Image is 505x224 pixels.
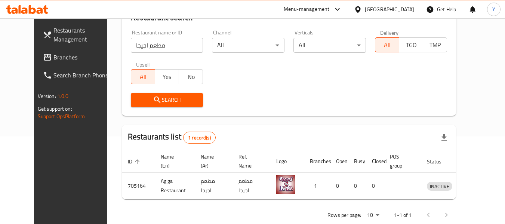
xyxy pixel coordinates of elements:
div: [GEOGRAPHIC_DATA] [365,5,414,13]
button: Yes [155,69,179,84]
div: Export file [435,129,453,147]
span: 1 record(s) [184,134,215,141]
td: مطعم اجيجا [233,173,270,199]
th: Branches [304,150,330,173]
span: TGO [402,40,420,50]
td: 0 [330,173,348,199]
span: 1.0.0 [57,91,69,101]
a: Branches [37,48,118,66]
span: Branches [53,53,113,62]
div: Menu-management [284,5,330,14]
span: Name (Ar) [201,152,224,170]
span: Version: [38,91,56,101]
span: Search Branch Phone [53,71,113,80]
span: Yes [158,71,176,82]
th: Open [330,150,348,173]
div: All [293,38,366,53]
span: All [378,40,396,50]
span: All [134,71,152,82]
h2: Restaurant search [131,12,447,23]
td: 705164 [122,173,155,199]
span: No [182,71,200,82]
td: Agiga Restaurant [155,173,195,199]
button: TMP [423,37,447,52]
td: 0 [366,173,384,199]
span: INACTIVE [427,182,452,191]
h2: Restaurants list [128,131,216,144]
a: Restaurants Management [37,21,118,48]
button: TGO [399,37,423,52]
th: Logo [270,150,304,173]
p: Rows per page: [327,211,361,220]
table: enhanced table [122,150,487,199]
span: Search [137,95,197,105]
a: Support.OpsPlatform [38,111,85,121]
p: 1-1 of 1 [394,211,412,220]
input: Search for restaurant name or ID.. [131,38,203,53]
button: All [131,69,155,84]
button: All [375,37,399,52]
th: Closed [366,150,384,173]
span: Y [492,5,495,13]
div: Rows per page: [364,210,382,221]
div: All [212,38,284,53]
span: Status [427,157,451,166]
img: Agiga Restaurant [276,175,295,194]
a: Search Branch Phone [37,66,118,84]
button: Search [131,93,203,107]
label: Delivery [380,30,399,35]
span: TMP [426,40,444,50]
span: Restaurants Management [53,26,113,44]
td: 0 [348,173,366,199]
div: Total records count [183,132,216,144]
span: Ref. Name [238,152,261,170]
span: ID [128,157,142,166]
button: No [179,69,203,84]
label: Upsell [136,62,150,67]
td: مطعم اجيجا [195,173,233,199]
td: 1 [304,173,330,199]
th: Busy [348,150,366,173]
span: Name (En) [161,152,186,170]
span: Get support on: [38,104,72,114]
span: POS group [390,152,412,170]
